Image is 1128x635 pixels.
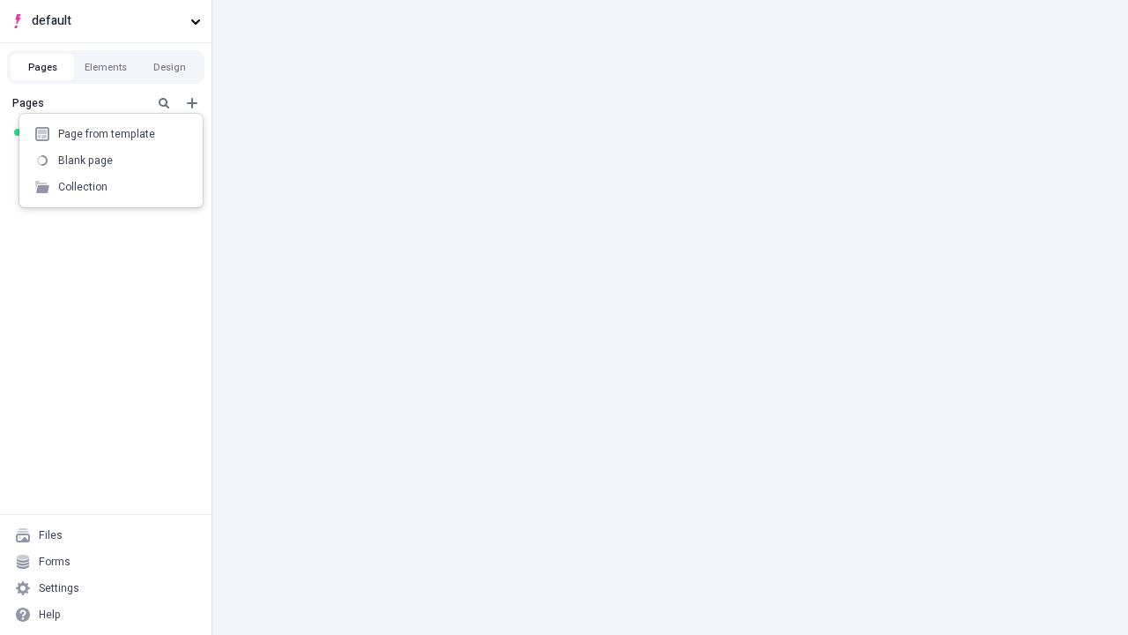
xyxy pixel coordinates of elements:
button: Add new [182,93,203,114]
button: Design [137,54,201,80]
div: Pages [12,96,146,110]
div: Settings [39,581,79,595]
span: default [32,11,183,31]
button: Pages [11,54,74,80]
div: Forms [39,555,70,569]
div: Blank page [58,153,113,168]
div: Page from template [58,127,155,141]
div: Collection [58,180,108,194]
div: Help [39,608,61,622]
div: Files [39,528,63,542]
button: Elements [74,54,137,80]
